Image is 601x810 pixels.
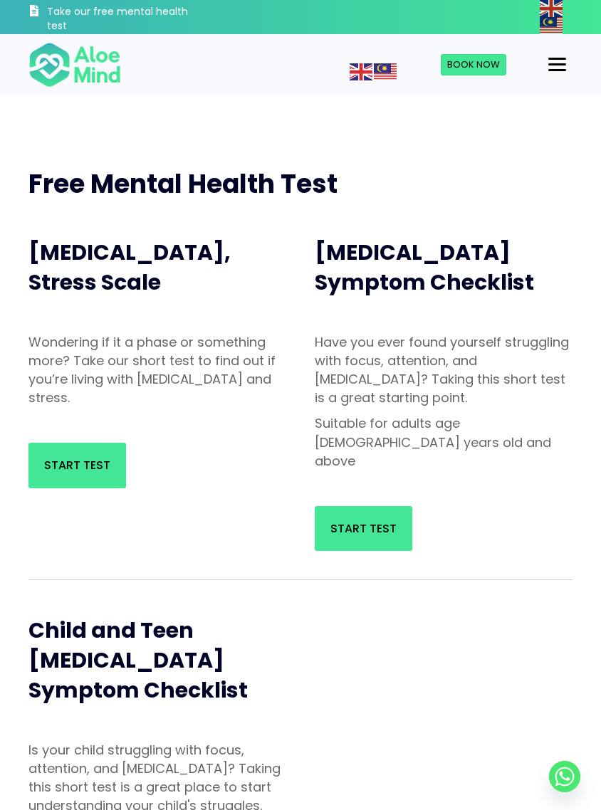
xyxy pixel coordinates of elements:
a: English [540,1,564,15]
a: Take our free mental health test [28,4,192,34]
img: ms [374,63,397,80]
h3: Take our free mental health test [47,5,192,33]
span: [MEDICAL_DATA] Symptom Checklist [315,237,534,298]
button: Menu [543,53,572,77]
p: Have you ever found yourself struggling with focus, attention, and [MEDICAL_DATA]? Taking this sh... [315,333,573,407]
img: Aloe mind Logo [28,41,121,88]
span: Child and Teen [MEDICAL_DATA] Symptom Checklist [28,615,248,705]
a: Whatsapp [549,761,580,792]
span: Free Mental Health Test [28,166,338,202]
p: Wondering if it a phase or something more? Take our short test to find out if you’re living with ... [28,333,286,407]
a: English [350,64,374,78]
a: Start Test [28,443,126,488]
span: Book Now [447,58,500,71]
span: [MEDICAL_DATA], Stress Scale [28,237,231,298]
img: en [350,63,372,80]
a: Malay [374,64,398,78]
span: Start Test [330,520,397,537]
a: Malay [540,18,564,32]
p: Suitable for adults age [DEMOGRAPHIC_DATA] years old and above [315,414,573,470]
span: Start Test [44,457,110,473]
a: Start Test [315,506,412,551]
img: ms [540,17,563,34]
a: Book Now [441,54,506,75]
